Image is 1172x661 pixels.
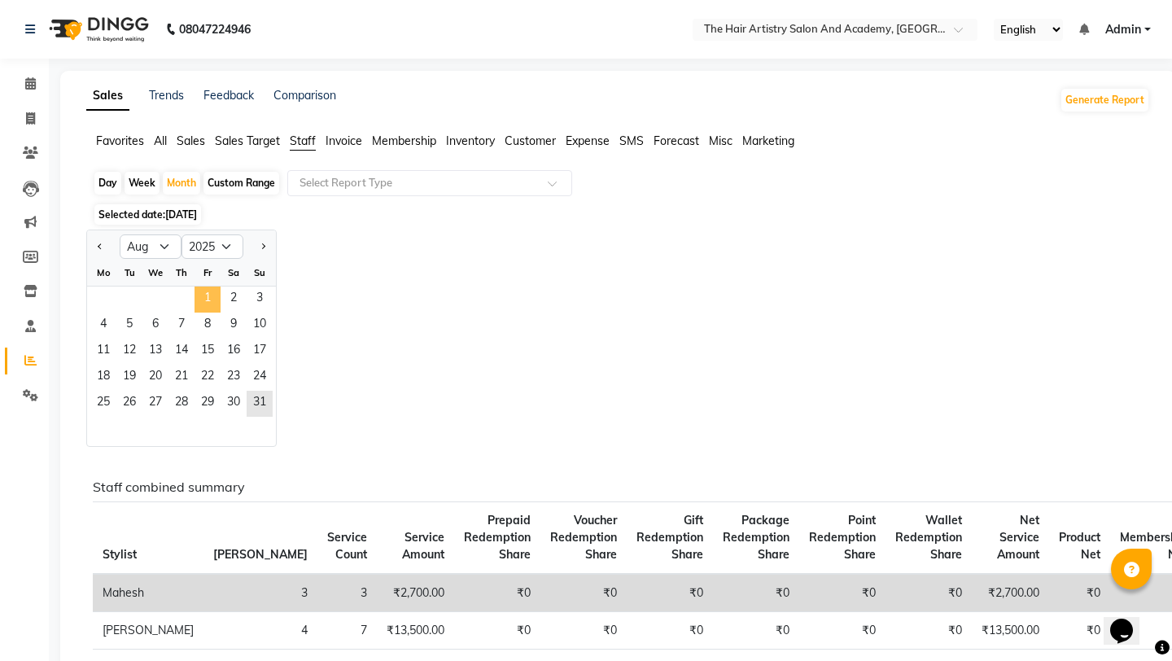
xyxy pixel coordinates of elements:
[326,134,362,148] span: Invoice
[142,260,168,286] div: We
[203,88,254,103] a: Feedback
[1049,612,1110,650] td: ₹0
[42,7,153,52] img: logo
[317,574,377,612] td: 3
[142,339,168,365] div: Wednesday, August 13, 2025
[627,612,713,650] td: ₹0
[142,391,168,417] span: 27
[168,391,195,417] div: Thursday, August 28, 2025
[247,313,273,339] div: Sunday, August 10, 2025
[168,313,195,339] span: 7
[181,234,243,259] select: Select year
[168,260,195,286] div: Th
[168,313,195,339] div: Thursday, August 7, 2025
[142,391,168,417] div: Wednesday, August 27, 2025
[221,339,247,365] div: Saturday, August 16, 2025
[195,365,221,391] span: 22
[221,339,247,365] span: 16
[142,339,168,365] span: 13
[120,234,181,259] select: Select month
[93,479,1137,495] h6: Staff combined summary
[886,612,972,650] td: ₹0
[93,612,203,650] td: [PERSON_NAME]
[273,88,336,103] a: Comparison
[247,287,273,313] span: 3
[505,134,556,148] span: Customer
[723,513,789,562] span: Package Redemption Share
[195,339,221,365] span: 15
[116,260,142,286] div: Tu
[221,287,247,313] span: 2
[116,339,142,365] span: 12
[221,391,247,417] div: Saturday, August 30, 2025
[713,612,799,650] td: ₹0
[93,574,203,612] td: Mahesh
[195,287,221,313] span: 1
[215,134,280,148] span: Sales Target
[142,365,168,391] span: 20
[997,513,1039,562] span: Net Service Amount
[168,365,195,391] span: 21
[221,365,247,391] div: Saturday, August 23, 2025
[290,134,316,148] span: Staff
[195,260,221,286] div: Fr
[446,134,495,148] span: Inventory
[972,574,1049,612] td: ₹2,700.00
[566,134,610,148] span: Expense
[627,574,713,612] td: ₹0
[247,365,273,391] div: Sunday, August 24, 2025
[90,365,116,391] span: 18
[116,313,142,339] span: 5
[256,234,269,260] button: Next month
[86,81,129,111] a: Sales
[709,134,732,148] span: Misc
[168,365,195,391] div: Thursday, August 21, 2025
[116,313,142,339] div: Tuesday, August 5, 2025
[972,612,1049,650] td: ₹13,500.00
[1061,89,1148,112] button: Generate Report
[464,513,531,562] span: Prepaid Redemption Share
[1049,574,1110,612] td: ₹0
[165,208,197,221] span: [DATE]
[195,313,221,339] div: Friday, August 8, 2025
[654,134,699,148] span: Forecast
[195,287,221,313] div: Friday, August 1, 2025
[742,134,794,148] span: Marketing
[149,88,184,103] a: Trends
[1105,21,1141,38] span: Admin
[179,7,251,52] b: 08047224946
[895,513,962,562] span: Wallet Redemption Share
[116,365,142,391] span: 19
[163,172,200,195] div: Month
[713,574,799,612] td: ₹0
[213,547,308,562] span: [PERSON_NAME]
[116,391,142,417] div: Tuesday, August 26, 2025
[317,612,377,650] td: 7
[377,612,454,650] td: ₹13,500.00
[454,612,540,650] td: ₹0
[247,287,273,313] div: Sunday, August 3, 2025
[402,530,444,562] span: Service Amount
[90,391,116,417] span: 25
[550,513,617,562] span: Voucher Redemption Share
[116,365,142,391] div: Tuesday, August 19, 2025
[203,574,317,612] td: 3
[195,365,221,391] div: Friday, August 22, 2025
[177,134,205,148] span: Sales
[221,313,247,339] div: Saturday, August 9, 2025
[154,134,167,148] span: All
[540,612,627,650] td: ₹0
[142,365,168,391] div: Wednesday, August 20, 2025
[94,234,107,260] button: Previous month
[195,313,221,339] span: 8
[203,612,317,650] td: 4
[90,365,116,391] div: Monday, August 18, 2025
[619,134,644,148] span: SMS
[799,612,886,650] td: ₹0
[247,365,273,391] span: 24
[90,391,116,417] div: Monday, August 25, 2025
[195,339,221,365] div: Friday, August 15, 2025
[372,134,436,148] span: Membership
[799,574,886,612] td: ₹0
[1104,596,1156,645] iframe: chat widget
